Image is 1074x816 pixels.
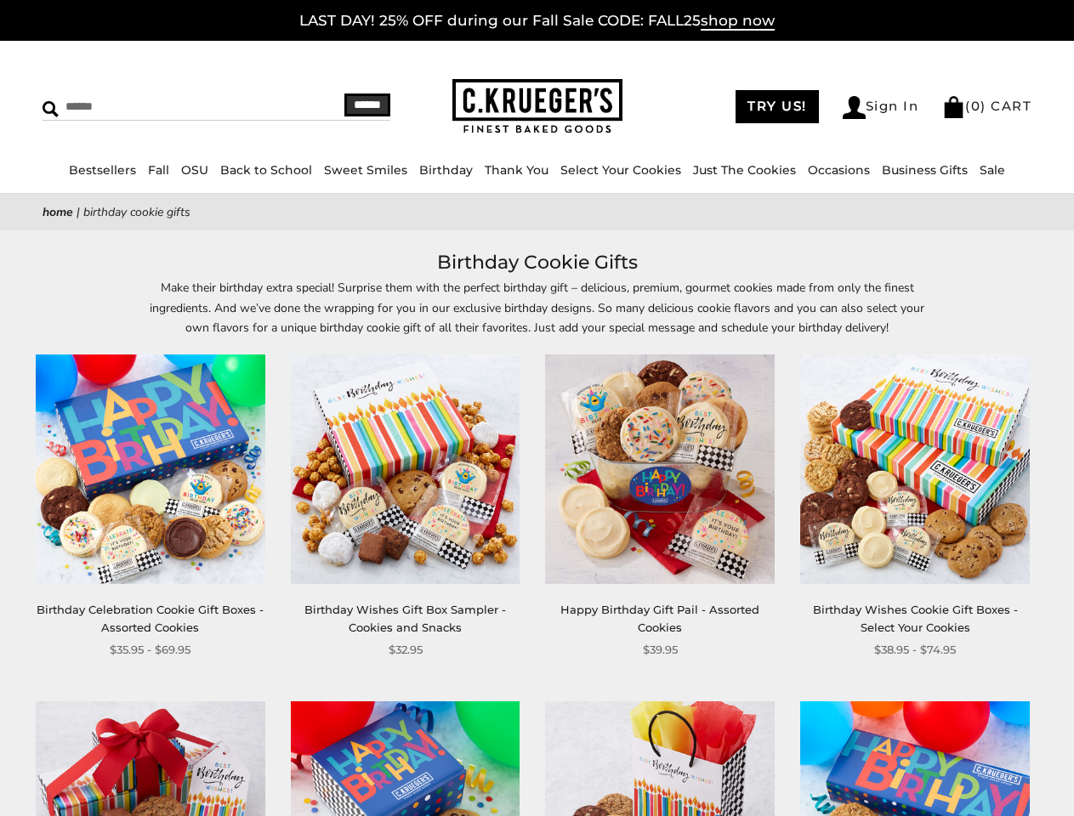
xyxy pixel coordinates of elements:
[882,162,968,178] a: Business Gifts
[43,101,59,117] img: Search
[324,162,407,178] a: Sweet Smiles
[220,162,312,178] a: Back to School
[452,79,622,134] img: C.KRUEGER'S
[146,278,929,337] p: Make their birthday extra special! Surprise them with the perfect birthday gift – delicious, prem...
[693,162,796,178] a: Just The Cookies
[843,96,919,119] a: Sign In
[110,641,190,659] span: $35.95 - $69.95
[701,12,775,31] span: shop now
[69,162,136,178] a: Bestsellers
[942,98,1031,114] a: (0) CART
[560,162,681,178] a: Select Your Cookies
[83,204,190,220] span: Birthday Cookie Gifts
[181,162,208,178] a: OSU
[971,98,981,114] span: 0
[736,90,819,123] a: TRY US!
[389,641,423,659] span: $32.95
[43,204,73,220] a: Home
[560,603,759,634] a: Happy Birthday Gift Pail - Assorted Cookies
[942,96,965,118] img: Bag
[148,162,169,178] a: Fall
[36,354,265,584] img: Birthday Celebration Cookie Gift Boxes - Assorted Cookies
[874,641,956,659] span: $38.95 - $74.95
[800,354,1030,584] img: Birthday Wishes Cookie Gift Boxes - Select Your Cookies
[980,162,1005,178] a: Sale
[419,162,473,178] a: Birthday
[808,162,870,178] a: Occasions
[14,751,176,802] iframe: Sign Up via Text for Offers
[291,354,520,584] img: Birthday Wishes Gift Box Sampler - Cookies and Snacks
[485,162,548,178] a: Thank You
[77,204,80,220] span: |
[68,247,1006,278] h1: Birthday Cookie Gifts
[299,12,775,31] a: LAST DAY! 25% OFF during our Fall Sale CODE: FALL25shop now
[813,603,1018,634] a: Birthday Wishes Cookie Gift Boxes - Select Your Cookies
[643,641,678,659] span: $39.95
[43,93,269,120] input: Search
[843,96,866,119] img: Account
[43,202,1031,222] nav: breadcrumbs
[37,603,264,634] a: Birthday Celebration Cookie Gift Boxes - Assorted Cookies
[545,354,775,584] img: Happy Birthday Gift Pail - Assorted Cookies
[304,603,506,634] a: Birthday Wishes Gift Box Sampler - Cookies and Snacks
